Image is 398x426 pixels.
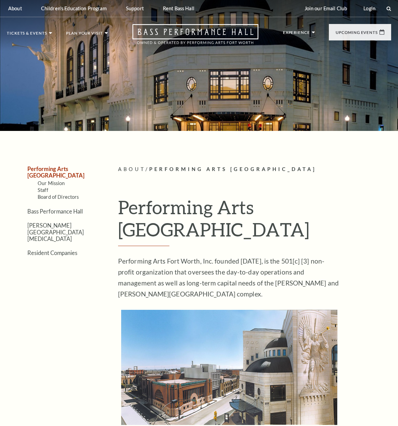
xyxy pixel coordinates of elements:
[149,166,316,172] span: Performing Arts [GEOGRAPHIC_DATA]
[27,208,83,215] a: Bass Performance Hall
[66,31,103,39] p: Plan Your Visit
[38,187,48,193] a: Staff
[283,31,310,38] p: Experience
[118,196,391,246] h1: Performing Arts [GEOGRAPHIC_DATA]
[38,194,79,200] a: Board of Directors
[118,256,341,300] p: Performing Arts Fort Worth, Inc. founded [DATE], is the 501[c] [3] non-profit organization that o...
[7,31,47,39] p: Tickets & Events
[38,180,65,186] a: Our Mission
[118,165,391,174] p: /
[27,222,84,242] a: [PERSON_NAME][GEOGRAPHIC_DATA][MEDICAL_DATA]
[41,5,107,11] p: Children's Education Program
[27,249,77,256] a: Resident Companies
[27,166,85,179] a: Performing Arts [GEOGRAPHIC_DATA]
[8,5,22,11] p: About
[163,5,194,11] p: Rent Bass Hall
[336,31,378,38] p: Upcoming Events
[118,166,145,172] span: About
[126,5,144,11] p: Support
